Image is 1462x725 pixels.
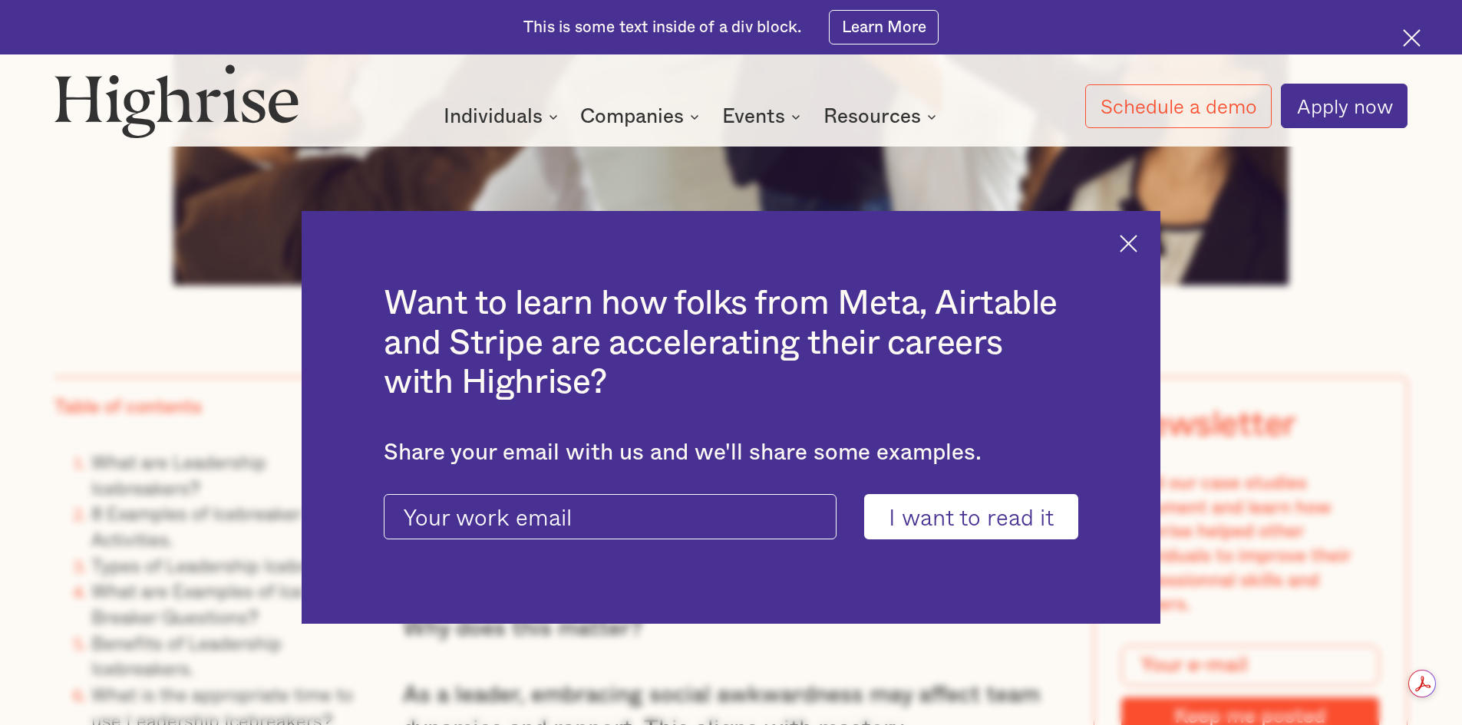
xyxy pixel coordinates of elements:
div: Events [722,107,785,126]
img: Cross icon [1120,235,1137,252]
a: Schedule a demo [1085,84,1272,128]
div: Companies [580,107,704,126]
img: Cross icon [1403,29,1421,47]
div: This is some text inside of a div block. [523,17,801,38]
div: Resources [823,107,921,126]
input: I want to read it [864,494,1078,540]
h2: Want to learn how folks from Meta, Airtable and Stripe are accelerating their careers with Highrise? [384,284,1078,403]
div: Individuals [444,107,563,126]
form: current-ascender-blog-article-modal-form [384,494,1078,540]
div: Resources [823,107,941,126]
a: Apply now [1281,84,1408,128]
a: Learn More [829,10,939,44]
div: Individuals [444,107,543,126]
input: Your work email [384,494,837,540]
div: Share your email with us and we'll share some examples. [384,440,1078,466]
img: Highrise logo [54,64,299,137]
div: Events [722,107,805,126]
div: Companies [580,107,684,126]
